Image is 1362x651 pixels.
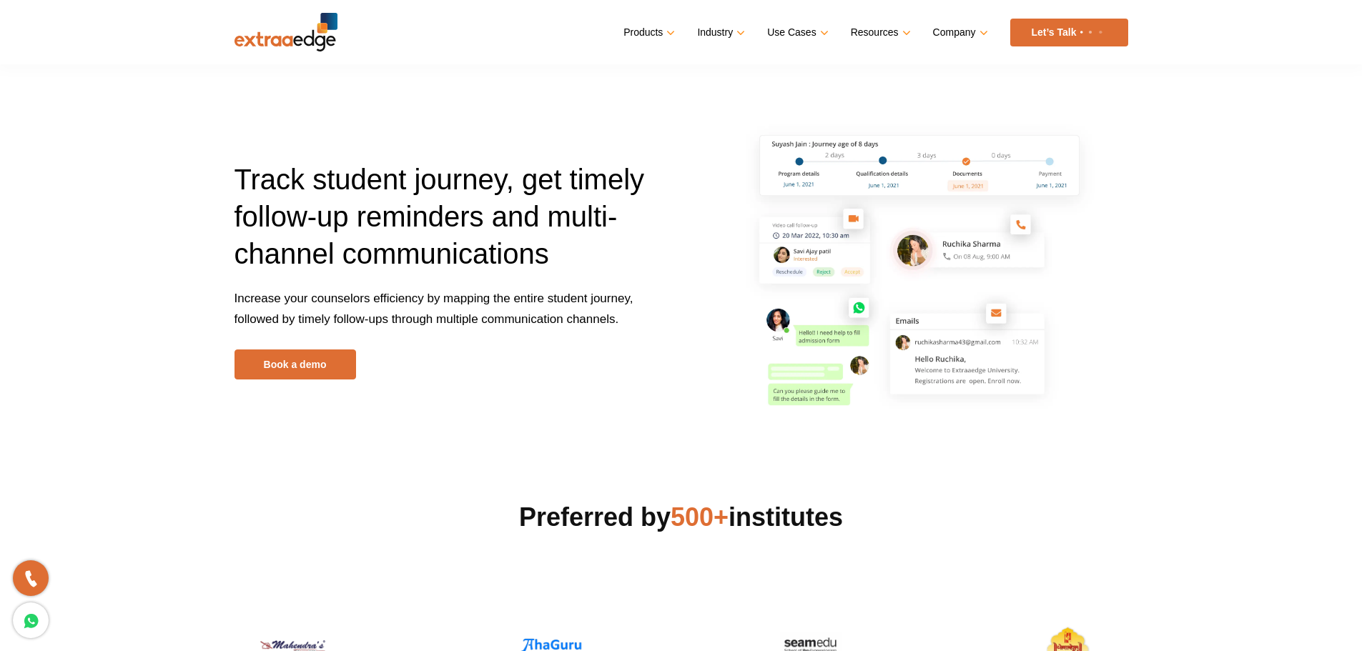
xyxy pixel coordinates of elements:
[235,292,633,326] span: Increase your counselors efficiency by mapping the entire student journey, followed by timely fol...
[623,22,672,43] a: Products
[235,500,1128,535] h2: Preferred by institutes
[746,119,1120,420] img: crm use for counselors
[671,502,729,532] span: 500+
[697,22,742,43] a: Industry
[235,349,356,379] a: Book a demo
[1010,19,1128,46] a: Let’s Talk
[851,22,908,43] a: Resources
[235,164,645,269] span: Track student journey, get timely follow-up reminders and multi-channel communications
[933,22,985,43] a: Company
[767,22,825,43] a: Use Cases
